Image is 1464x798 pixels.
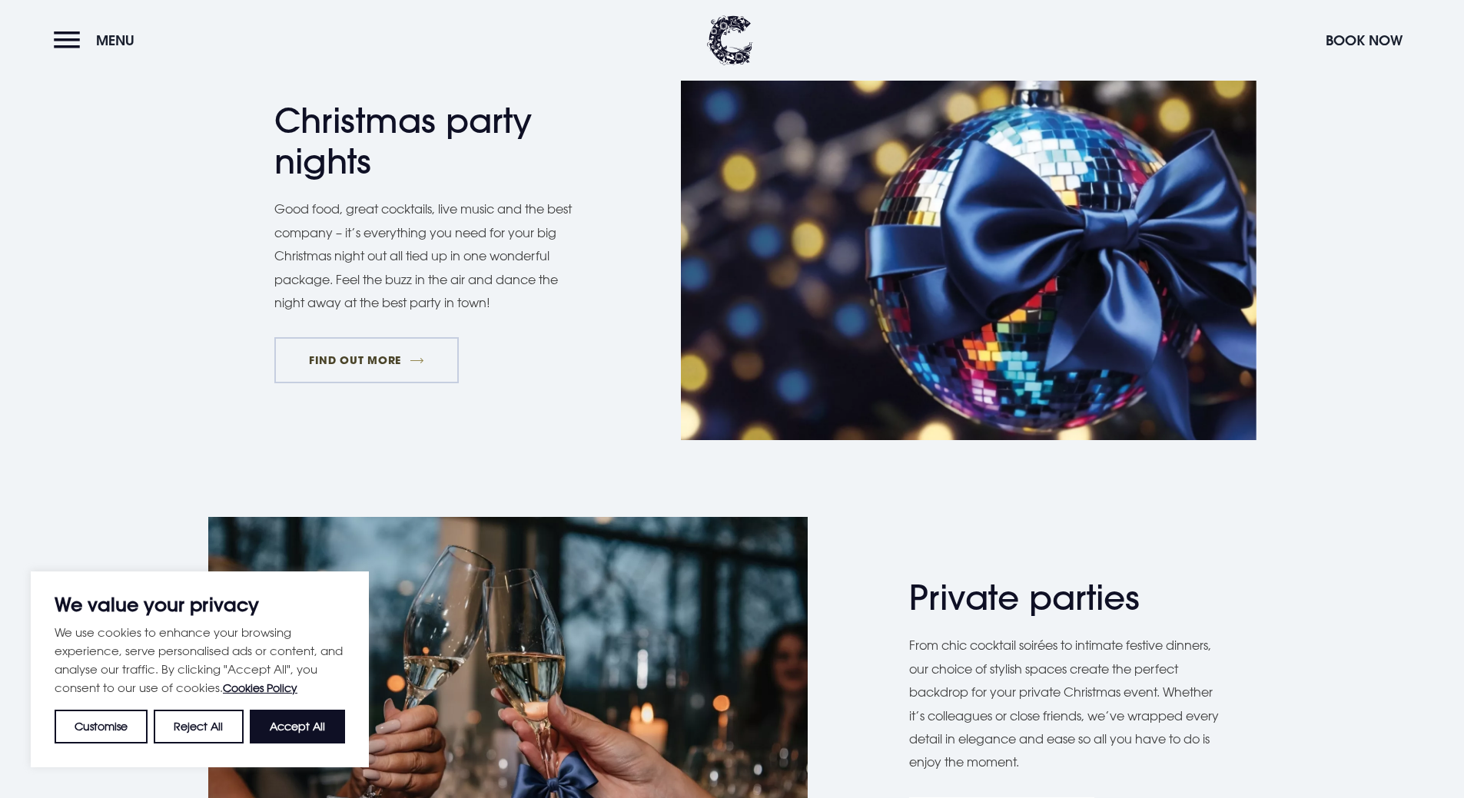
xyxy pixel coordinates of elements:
[909,634,1224,773] p: From chic cocktail soirées to intimate festive dinners, our choice of stylish spaces create the p...
[54,24,142,57] button: Menu
[55,623,345,697] p: We use cookies to enhance your browsing experience, serve personalised ads or content, and analys...
[274,197,589,314] p: Good food, great cocktails, live music and the best company – it’s everything you need for your b...
[223,681,297,694] a: Cookies Policy
[55,595,345,614] p: We value your privacy
[274,101,574,182] h2: Christmas party nights
[250,710,345,743] button: Accept All
[274,337,460,383] a: FIND OUT MORE
[909,578,1209,618] h2: Private parties
[96,31,134,49] span: Menu
[707,15,753,65] img: Clandeboye Lodge
[31,571,369,767] div: We value your privacy
[55,710,148,743] button: Customise
[1318,24,1410,57] button: Book Now
[681,57,1257,440] img: Hotel Christmas in Northern Ireland
[154,710,243,743] button: Reject All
